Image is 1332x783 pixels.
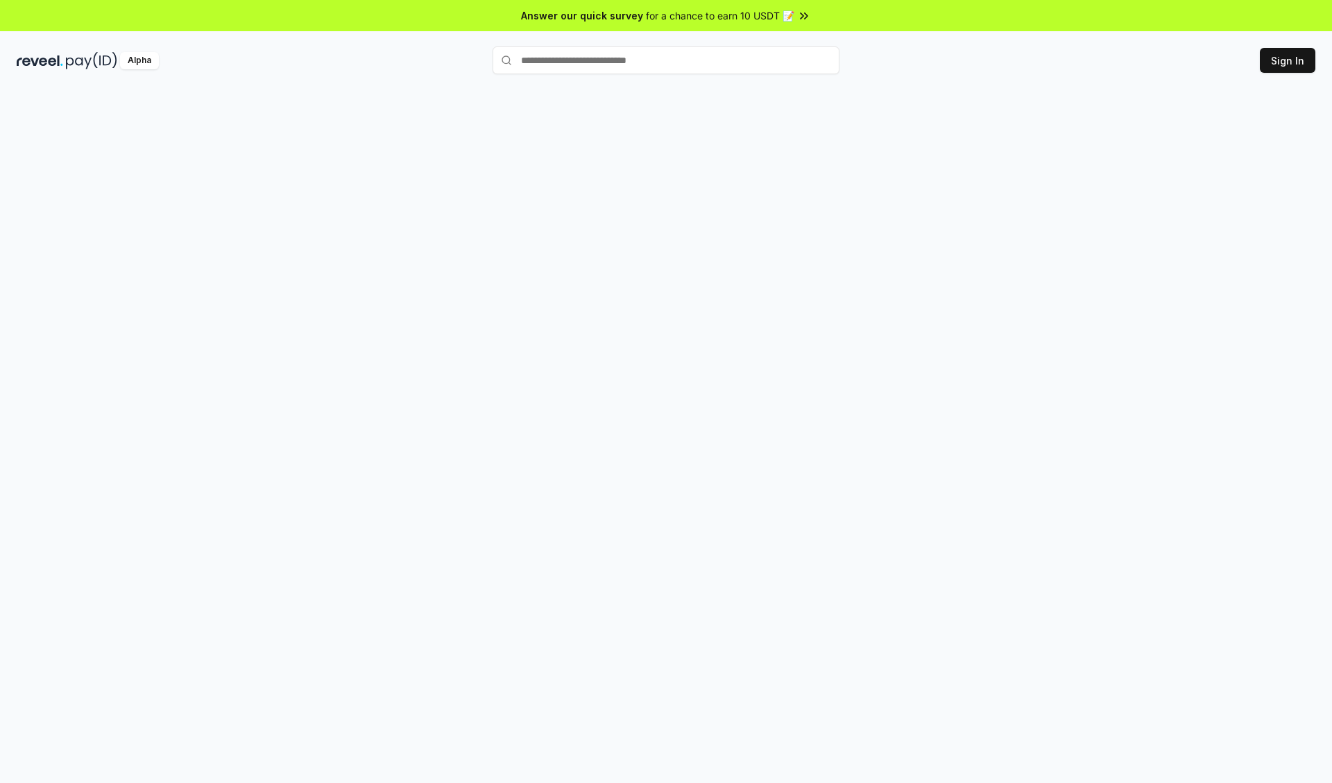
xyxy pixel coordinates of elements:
div: Alpha [120,52,159,69]
span: for a chance to earn 10 USDT 📝 [646,8,794,23]
img: pay_id [66,52,117,69]
button: Sign In [1260,48,1315,73]
span: Answer our quick survey [521,8,643,23]
img: reveel_dark [17,52,63,69]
